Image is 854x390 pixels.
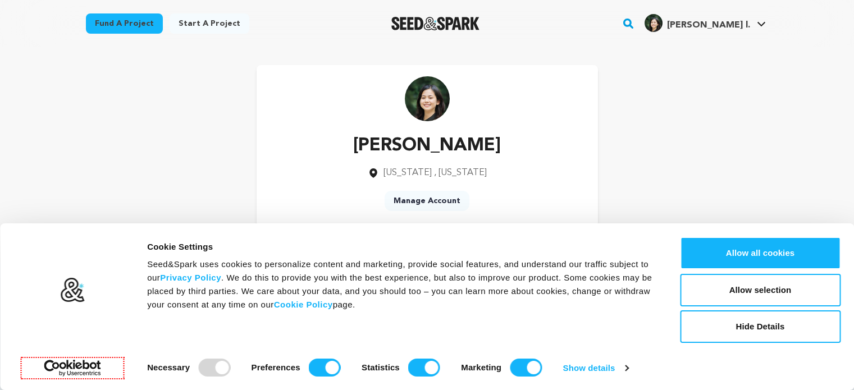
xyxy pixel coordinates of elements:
div: Jett l.'s Profile [645,14,750,32]
strong: Preferences [252,363,300,372]
a: Privacy Policy [160,273,221,282]
a: Fund a project [86,13,163,34]
img: https://seedandspark-static.s3.us-east-2.amazonaws.com/images/User/002/080/629/medium/c5a04bef419... [405,76,450,121]
div: Seed&Spark uses cookies to personalize content and marketing, provide social features, and unders... [147,258,655,311]
img: c5a04bef419d5e21.png [645,14,663,32]
div: Cookie Settings [147,240,655,254]
strong: Marketing [461,363,501,372]
a: Cookie Policy [274,300,333,309]
a: Manage Account [385,191,469,211]
button: Allow all cookies [680,237,841,269]
a: Show details [563,360,628,377]
a: Seed&Spark Homepage [391,17,479,30]
img: Seed&Spark Logo Dark Mode [391,17,479,30]
strong: Statistics [362,363,400,372]
a: Usercentrics Cookiebot - opens in a new window [24,360,122,377]
p: [PERSON_NAME] [353,132,501,159]
strong: Necessary [147,363,190,372]
span: Jett l.'s Profile [642,12,768,35]
button: Allow selection [680,274,841,306]
img: logo [60,277,85,303]
span: [US_STATE] [383,168,432,177]
span: , [US_STATE] [434,168,487,177]
a: Start a project [170,13,249,34]
span: [PERSON_NAME] l. [667,21,750,30]
button: Hide Details [680,310,841,343]
a: Jett l.'s Profile [642,12,768,32]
